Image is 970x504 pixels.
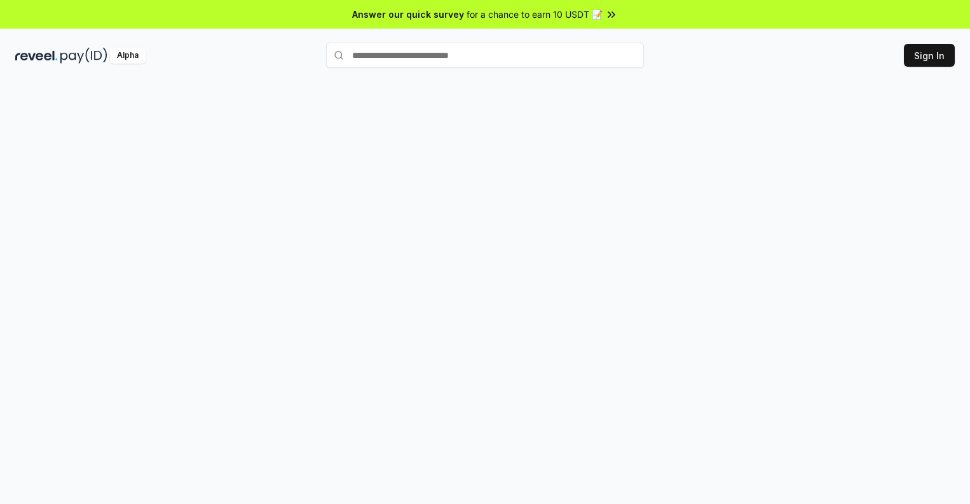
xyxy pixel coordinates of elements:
[467,8,603,21] span: for a chance to earn 10 USDT 📝
[352,8,464,21] span: Answer our quick survey
[60,48,107,64] img: pay_id
[110,48,146,64] div: Alpha
[15,48,58,64] img: reveel_dark
[904,44,955,67] button: Sign In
